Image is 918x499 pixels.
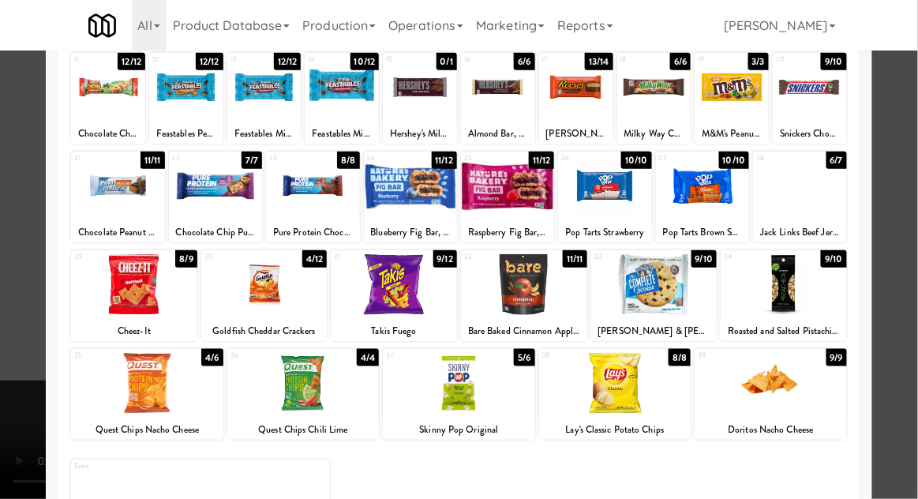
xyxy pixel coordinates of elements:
[308,53,342,66] div: 14
[695,124,769,144] div: M&M's Peanut Chocolate Candy
[775,124,845,144] div: Snickers Chocolate Bar
[227,349,380,440] div: 364/4Quest Chips Chili Lime
[268,223,357,242] div: Pure Protein Chocolate Deluxe
[821,53,846,70] div: 9/10
[74,349,147,362] div: 35
[539,124,613,144] div: [PERSON_NAME] Peanut Butter Cups
[464,250,524,264] div: 32
[461,321,587,341] div: Bare Baked Cinnamon Apple Chips
[670,53,691,70] div: 6/6
[227,53,302,144] div: 1312/12Feastables Milk Crunch
[723,321,845,341] div: Roasted and Salted Pistachios, Wonderful
[719,152,750,169] div: 10/10
[461,250,587,341] div: 3211/11Bare Baked Cinnamon Apple Chips
[514,53,534,70] div: 6/6
[691,250,717,268] div: 9/10
[748,53,769,70] div: 3/3
[74,460,200,473] div: Extra
[266,152,359,242] div: 238/8Pure Protein Chocolate Deluxe
[204,250,264,264] div: 30
[73,321,195,341] div: Cheez-It
[152,124,221,144] div: Feastables Peanut Butter
[169,223,262,242] div: Chocolate Chip Pure Protein Bar
[721,321,847,341] div: Roasted and Salted Pistachios, Wonderful
[561,152,605,165] div: 26
[656,223,749,242] div: Pop Tarts Brown Sugar Cinnamon
[669,349,691,366] div: 8/8
[756,152,800,165] div: 28
[88,12,116,39] img: Micromart
[433,250,457,268] div: 9/12
[617,53,691,144] div: 186/6Milky Way Chocolate Bar
[74,152,118,165] div: 21
[385,124,455,144] div: Hershey's Milk Chocolate Bar
[73,124,143,144] div: Chocolate Chip Chewy Granola Bar, Quaker
[307,124,377,144] div: Feastables Milk Chocolate
[71,152,164,242] div: 2111/11Chocolate Peanut Butter Pure Protein Bar
[305,53,379,144] div: 1410/12Feastables Milk Chocolate
[776,53,810,66] div: 20
[659,152,703,165] div: 27
[73,420,221,440] div: Quest Chips Nacho Cheese
[71,349,223,440] div: 354/6Quest Chips Nacho Cheese
[529,152,555,169] div: 11/12
[539,420,691,440] div: Lay's Classic Potato Chips
[563,250,587,268] div: 11/11
[463,321,585,341] div: Bare Baked Cinnamon Apple Chips
[71,321,197,341] div: Cheez-It
[560,223,649,242] div: Pop Tarts Strawberry
[620,53,654,66] div: 18
[74,53,108,66] div: 11
[542,53,576,66] div: 17
[585,53,613,70] div: 13/14
[71,250,197,341] div: 298/9Cheez-It
[695,420,847,440] div: Doritos Nacho Cheese
[773,53,847,144] div: 209/10Snickers Chocolate Bar
[621,152,652,169] div: 10/10
[172,152,215,165] div: 22
[698,349,770,362] div: 39
[753,223,846,242] div: Jack Links Beef Jerky
[826,349,847,366] div: 9/9
[204,321,325,341] div: Goldfish Cheddar Crackers
[385,420,533,440] div: Skinny Pop Original
[383,124,457,144] div: Hershey's Milk Chocolate Bar
[152,53,186,66] div: 12
[773,124,847,144] div: Snickers Chocolate Bar
[461,152,554,242] div: 2511/12Raspberry Fig Bar, Nature's Bakery
[539,349,691,440] div: 388/8Lay's Classic Potato Chips
[305,124,379,144] div: Feastables Milk Chocolate
[73,223,162,242] div: Chocolate Peanut Butter Pure Protein Bar
[302,250,327,268] div: 4/12
[334,250,394,264] div: 31
[539,53,613,144] div: 1713/14[PERSON_NAME] Peanut Butter Cups
[331,250,457,341] div: 319/12Takis Fuego
[697,420,845,440] div: Doritos Nacho Cheese
[230,349,303,362] div: 36
[617,124,691,144] div: Milky Way Chocolate Bar
[658,223,747,242] div: Pop Tarts Brown Sugar Cinnamon
[541,124,611,144] div: [PERSON_NAME] Peanut Butter Cups
[697,124,766,144] div: M&M's Peanut Chocolate Candy
[558,223,651,242] div: Pop Tarts Strawberry
[227,420,380,440] div: Quest Chips Chili Lime
[383,349,535,440] div: 375/6Skinny Pop Original
[169,152,262,242] div: 227/7Chocolate Chip Pure Protein Bar
[74,250,134,264] div: 29
[367,152,410,165] div: 24
[71,53,145,144] div: 1112/12Chocolate Chip Chewy Granola Bar, Quaker
[71,420,223,440] div: Quest Chips Nacho Cheese
[591,250,718,341] div: 339/10[PERSON_NAME] & [PERSON_NAME]'s The Complete Cookie Chocolate Chip
[230,53,264,66] div: 13
[71,124,145,144] div: Chocolate Chip Chewy Granola Bar, Quaker
[514,349,534,366] div: 5/6
[826,152,847,169] div: 6/7
[461,223,554,242] div: Raspberry Fig Bar, Nature's Bakery
[695,349,847,440] div: 399/9Doritos Nacho Cheese
[175,250,197,268] div: 8/9
[366,223,455,242] div: Blueberry Fig Bar, Nature's Bakery
[656,152,749,242] div: 2710/10Pop Tarts Brown Sugar Cinnamon
[591,321,718,341] div: [PERSON_NAME] & [PERSON_NAME]'s The Complete Cookie Chocolate Chip
[201,250,328,341] div: 304/12Goldfish Cheddar Crackers
[383,53,457,144] div: 150/1Hershey's Milk Chocolate Bar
